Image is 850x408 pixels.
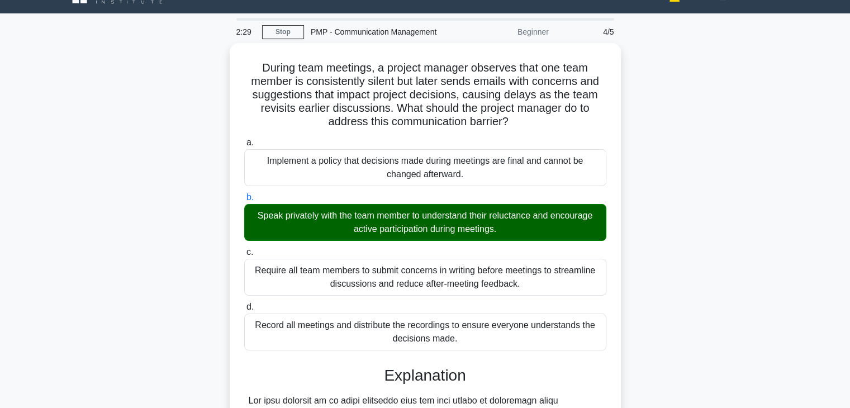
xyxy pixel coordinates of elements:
div: Speak privately with the team member to understand their reluctance and encourage active particip... [244,204,606,241]
div: Record all meetings and distribute the recordings to ensure everyone understands the decisions made. [244,314,606,350]
a: Stop [262,25,304,39]
div: Beginner [458,21,555,43]
h5: During team meetings, a project manager observes that one team member is consistently silent but ... [243,61,607,129]
div: 2:29 [230,21,262,43]
div: Require all team members to submit concerns in writing before meetings to streamline discussions ... [244,259,606,296]
span: d. [246,302,254,311]
span: b. [246,192,254,202]
div: 4/5 [555,21,621,43]
div: Implement a policy that decisions made during meetings are final and cannot be changed afterward. [244,149,606,186]
span: c. [246,247,253,257]
h3: Explanation [251,366,600,385]
span: a. [246,137,254,147]
div: PMP - Communication Management [304,21,458,43]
